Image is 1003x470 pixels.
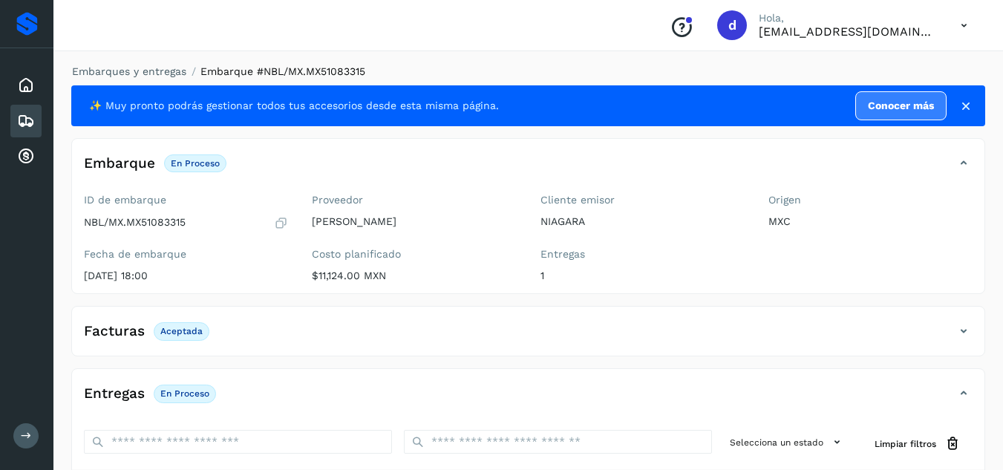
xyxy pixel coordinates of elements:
[759,12,937,25] p: Hola,
[72,319,984,356] div: FacturasAceptada
[160,326,203,336] p: Aceptada
[10,69,42,102] div: Inicio
[10,140,42,173] div: Cuentas por cobrar
[84,155,155,172] h4: Embarque
[540,270,745,282] p: 1
[84,194,288,206] label: ID de embarque
[724,430,851,454] button: Selecciona un estado
[72,65,186,77] a: Embarques y entregas
[768,194,973,206] label: Origen
[84,385,145,402] h4: Entregas
[84,323,145,340] h4: Facturas
[875,437,936,451] span: Limpiar filtros
[855,91,947,120] a: Conocer más
[312,194,516,206] label: Proveedor
[540,215,745,228] p: NIAGARA
[540,248,745,261] label: Entregas
[312,248,516,261] label: Costo planificado
[10,105,42,137] div: Embarques
[84,216,186,229] p: NBL/MX.MX51083315
[89,98,499,114] span: ✨ Muy pronto podrás gestionar todos tus accesorios desde esta misma página.
[759,25,937,39] p: daniel3129@outlook.com
[768,215,973,228] p: MXC
[84,248,288,261] label: Fecha de embarque
[71,64,985,79] nav: breadcrumb
[540,194,745,206] label: Cliente emisor
[72,151,984,188] div: EmbarqueEn proceso
[863,430,973,457] button: Limpiar filtros
[312,215,516,228] p: [PERSON_NAME]
[200,65,365,77] span: Embarque #NBL/MX.MX51083315
[72,381,984,418] div: EntregasEn proceso
[160,388,209,399] p: En proceso
[84,270,288,282] p: [DATE] 18:00
[171,158,220,169] p: En proceso
[312,270,516,282] p: $11,124.00 MXN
